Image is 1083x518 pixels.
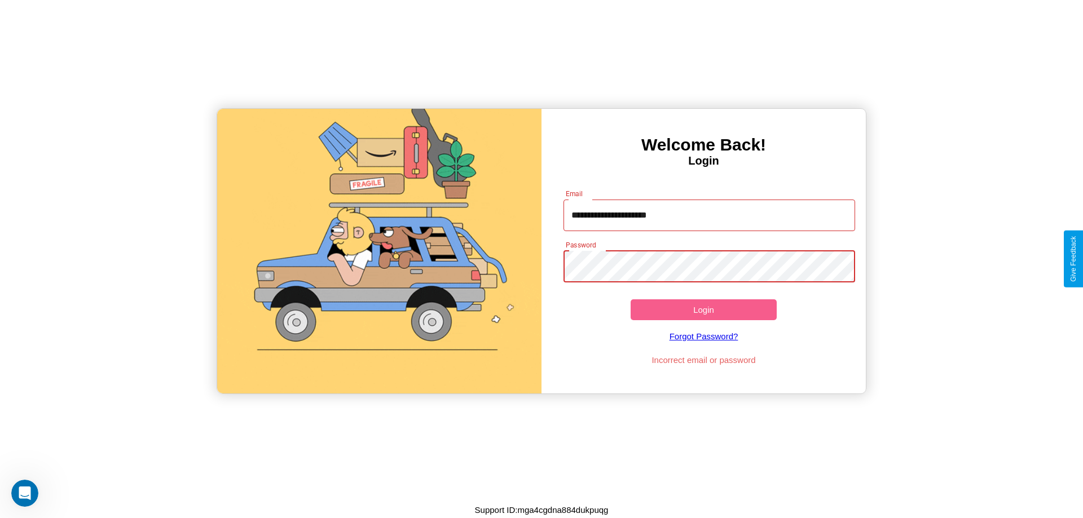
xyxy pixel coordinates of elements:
button: Login [631,299,777,320]
a: Forgot Password? [558,320,850,352]
p: Incorrect email or password [558,352,850,368]
div: Give Feedback [1069,236,1077,282]
img: gif [217,109,541,393]
label: Email [566,189,583,198]
iframe: Intercom live chat [11,480,38,507]
p: Support ID: mga4cgdna884dukpuqg [475,502,609,517]
label: Password [566,240,596,250]
h3: Welcome Back! [541,135,866,154]
h4: Login [541,154,866,167]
